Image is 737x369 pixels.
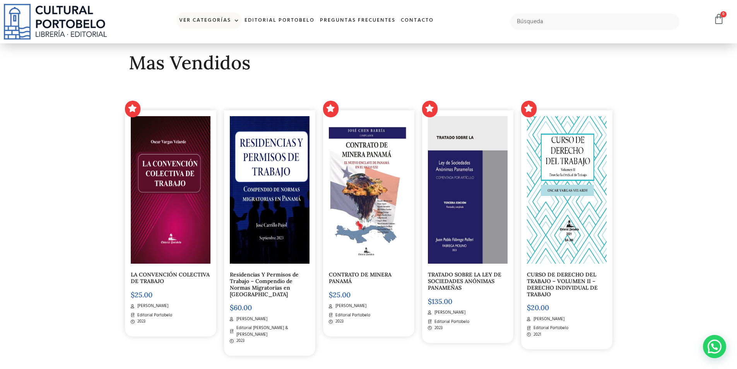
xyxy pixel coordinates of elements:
span: $ [329,290,333,299]
span: 2023 [433,325,443,331]
img: portada convencion colectiva-03 [131,116,210,264]
span: $ [230,303,234,312]
bdi: 60.00 [230,303,252,312]
a: Editorial Portobelo [242,12,317,29]
span: Editorial Portobelo [333,312,370,319]
a: Preguntas frecuentes [317,12,398,29]
bdi: 135.00 [428,297,452,306]
img: OSCAR_VARGAS [527,116,607,264]
img: PORTADA elegida AMAZON._page-0001 [428,116,508,264]
span: 2023 [234,338,245,344]
img: PORTADA FINAL (2) [329,116,409,264]
a: Ver Categorías [176,12,242,29]
span: 2023 [333,318,344,325]
span: [PERSON_NAME] [234,316,267,323]
span: [PERSON_NAME] [333,303,366,309]
span: [PERSON_NAME] [135,303,168,309]
a: Contacto [398,12,436,29]
span: 0 [720,11,727,17]
span: [PERSON_NAME] [433,309,465,316]
a: CURSO DE DERECHO DEL TRABAJO – VOLUMEN II – DERECHO INDIVIDUAL DE TRABAJO [527,271,598,297]
a: LA CONVENCIÓN COLECTIVA DE TRABAJO [131,271,210,285]
a: TRATADO SOBRE LA LEY DE SOCIEDADES ANÓNIMAS PANAMEÑAS [428,271,501,291]
span: 2023 [135,318,145,325]
bdi: 25.00 [131,290,152,299]
a: Residencias Y Permisos de Trabajo – Compendio de Normas Migratorias en [GEOGRAPHIC_DATA] [230,271,299,297]
input: Búsqueda [510,14,680,30]
span: Editorial Portobelo [532,325,568,331]
a: 0 [713,14,724,25]
h2: Mas Vendidos [129,53,609,73]
span: Editorial Portobelo [135,312,172,319]
span: [PERSON_NAME] [532,316,564,323]
bdi: 20.00 [527,303,549,312]
bdi: 25.00 [329,290,351,299]
span: Editorial Portobelo [433,319,469,325]
a: CONTRATO DE MINERA PANAMÁ [329,271,392,285]
span: $ [131,290,135,299]
span: $ [428,297,432,306]
img: img20231003_15474135 [230,116,310,264]
span: 2021 [532,331,541,338]
span: Editorial [PERSON_NAME] & [PERSON_NAME] [234,325,306,338]
span: $ [527,303,531,312]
